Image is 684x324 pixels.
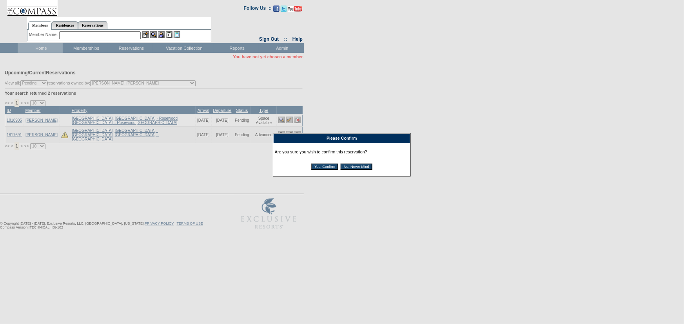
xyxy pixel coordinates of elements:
[281,5,287,12] img: Follow us on Twitter
[244,5,272,14] td: Follow Us ::
[259,36,279,42] a: Sign Out
[52,21,78,29] a: Residences
[150,31,157,38] img: View
[78,21,107,29] a: Reservations
[311,164,338,170] input: Yes, Confirm
[341,164,372,170] input: No, Never Mind
[166,31,172,38] img: Reservations
[275,145,409,175] div: Are you sure you wish to confirm this reservation?
[281,8,287,13] a: Follow us on Twitter
[273,133,410,143] div: Please Confirm
[174,31,180,38] img: b_calculator.gif
[292,36,303,42] a: Help
[142,31,149,38] img: b_edit.gif
[158,31,165,38] img: Impersonate
[28,21,52,30] a: Members
[273,8,279,13] a: Become our fan on Facebook
[273,5,279,12] img: Become our fan on Facebook
[29,31,59,38] div: Member Name:
[288,6,302,12] img: Subscribe to our YouTube Channel
[288,8,302,13] a: Subscribe to our YouTube Channel
[284,36,287,42] span: ::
